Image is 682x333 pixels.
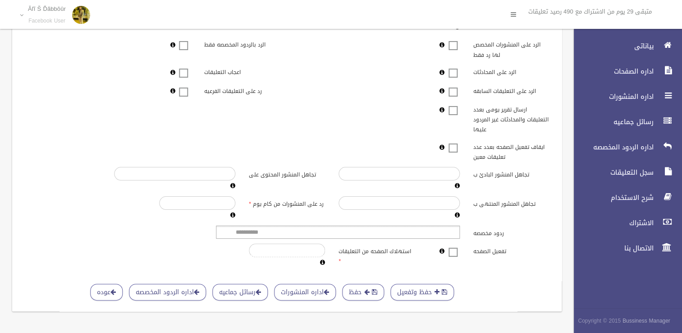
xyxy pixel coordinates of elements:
span: رسائل جماعيه [566,117,656,126]
span: اداره الصفحات [566,67,656,76]
span: اداره المنشورات [566,92,656,101]
span: Copyright © 2015 [578,316,621,326]
a: رسائل جماعيه [566,112,682,132]
label: تفعيل الصفحه [467,244,556,256]
a: شرح الاستخدام [566,188,682,208]
a: الاشتراك [566,213,682,233]
small: Facebook User [28,18,66,24]
span: اداره الردود المخصصه [566,143,656,152]
label: الرد على المنشورات المخصص لها رد فقط [467,37,556,60]
label: الرد بالردود المخصصه فقط [197,37,287,50]
a: الاتصال بنا [566,238,682,258]
a: اداره المنشورات [566,87,682,106]
label: ايقاف تفعيل الصفحه بعدد عدد تعليقات معين [467,140,556,162]
a: اداره المنشورات [274,284,336,301]
label: تجاهل المنشور المنتهى ب [467,196,556,209]
label: تجاهل المنشور المحتوى على [242,167,332,180]
label: رد على التعليقات الفرعيه [197,83,287,96]
label: رد على المنشورات من كام يوم [242,196,332,209]
span: بياناتى [566,42,656,51]
a: سجل التعليقات [566,162,682,182]
a: رسائل جماعيه [212,284,268,301]
label: ردود مخصصه [467,226,556,238]
label: الرد على التعليقات السابقه [467,83,556,96]
span: سجل التعليقات [566,168,656,177]
a: اداره الصفحات [566,61,682,81]
label: تجاهل المنشور البادئ ب [467,167,556,180]
label: ارسال تقرير يومى بعدد التعليقات والمحادثات غير المردود عليها [467,102,556,135]
a: اداره الردود المخصصه [566,137,682,157]
a: بياناتى [566,36,682,56]
label: الرد على المحادثات [467,65,556,78]
a: عوده [90,284,123,301]
button: حفظ وتفعيل [390,284,454,301]
label: استهلاك الصفحه من التعليقات [332,244,421,266]
button: حفظ [342,284,384,301]
p: Ãľĩ Š Ďãbbŏûr [28,5,66,12]
span: شرح الاستخدام [566,193,656,202]
a: اداره الردود المخصصه [129,284,206,301]
span: الاشتراك [566,218,656,227]
span: الاتصال بنا [566,244,656,253]
label: اعجاب التعليقات [197,65,287,78]
strong: Bussiness Manager [622,316,670,326]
